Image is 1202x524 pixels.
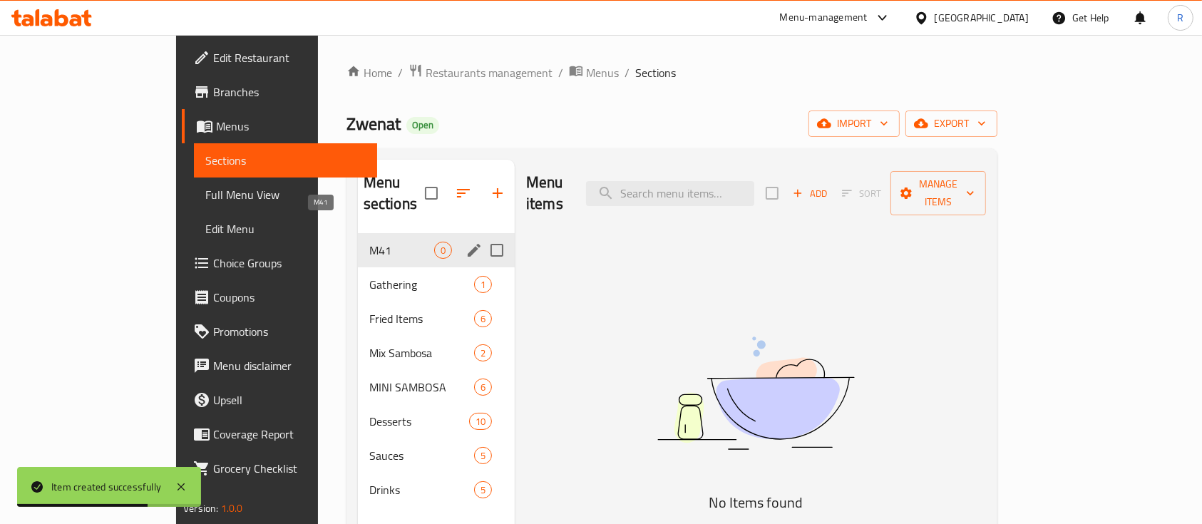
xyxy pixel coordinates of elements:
[577,491,934,514] h5: No Items found
[470,415,491,428] span: 10
[213,49,366,66] span: Edit Restaurant
[475,346,491,360] span: 2
[369,276,474,293] span: Gathering
[182,75,377,109] a: Branches
[416,178,446,208] span: Select all sections
[890,171,986,215] button: Manage items
[446,176,481,210] span: Sort sections
[369,413,469,430] div: Desserts
[791,185,829,202] span: Add
[369,481,474,498] span: Drinks
[182,41,377,75] a: Edit Restaurant
[182,246,377,280] a: Choice Groups
[194,143,377,178] a: Sections
[369,379,474,396] span: MINI SAMBOSA
[820,115,888,133] span: import
[474,481,492,498] div: items
[182,109,377,143] a: Menus
[475,381,491,394] span: 6
[935,10,1029,26] div: [GEOGRAPHIC_DATA]
[205,152,366,169] span: Sections
[358,233,515,267] div: M410edit
[369,310,474,327] span: Fried Items
[787,183,833,205] span: Add item
[182,349,377,383] a: Menu disclaimer
[426,64,553,81] span: Restaurants management
[409,63,553,82] a: Restaurants management
[213,83,366,101] span: Branches
[474,379,492,396] div: items
[205,186,366,203] span: Full Menu View
[526,172,569,215] h2: Menu items
[358,370,515,404] div: MINI SAMBOSA6
[346,108,401,140] span: Zwenat
[358,302,515,336] div: Fried Items6
[463,240,485,261] button: edit
[481,176,515,210] button: Add section
[475,278,491,292] span: 1
[917,115,986,133] span: export
[182,280,377,314] a: Coupons
[51,479,161,495] div: Item created successfully
[435,244,451,257] span: 0
[475,483,491,497] span: 5
[625,64,630,81] li: /
[780,9,868,26] div: Menu-management
[469,413,492,430] div: items
[406,119,439,131] span: Open
[364,172,425,215] h2: Menu sections
[358,438,515,473] div: Sauces5
[475,312,491,326] span: 6
[182,451,377,486] a: Grocery Checklist
[213,426,366,443] span: Coverage Report
[213,255,366,272] span: Choice Groups
[183,499,218,518] span: Version:
[474,276,492,293] div: items
[182,314,377,349] a: Promotions
[586,64,619,81] span: Menus
[358,227,515,513] nav: Menu sections
[569,63,619,82] a: Menus
[358,336,515,370] div: Mix Sambosa2
[358,267,515,302] div: Gathering1
[369,242,434,259] span: M41
[474,310,492,327] div: items
[833,183,890,205] span: Sort items
[216,118,366,135] span: Menus
[346,63,997,82] nav: breadcrumb
[586,181,754,206] input: search
[205,220,366,237] span: Edit Menu
[194,178,377,212] a: Full Menu View
[558,64,563,81] li: /
[213,323,366,340] span: Promotions
[474,447,492,464] div: items
[635,64,676,81] span: Sections
[1177,10,1183,26] span: R
[808,111,900,137] button: import
[182,417,377,451] a: Coverage Report
[358,473,515,507] div: Drinks5
[406,117,439,134] div: Open
[905,111,997,137] button: export
[213,391,366,409] span: Upsell
[474,344,492,361] div: items
[398,64,403,81] li: /
[787,183,833,205] button: Add
[194,212,377,246] a: Edit Menu
[369,447,474,464] span: Sauces
[213,460,366,477] span: Grocery Checklist
[213,289,366,306] span: Coupons
[221,499,243,518] span: 1.0.0
[475,449,491,463] span: 5
[577,299,934,488] img: dish.svg
[358,404,515,438] div: Desserts10
[369,344,474,361] span: Mix Sambosa
[213,357,366,374] span: Menu disclaimer
[902,175,975,211] span: Manage items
